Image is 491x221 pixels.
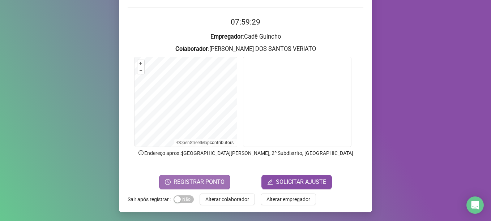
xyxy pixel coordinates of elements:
span: SOLICITAR AJUSTE [276,178,326,186]
div: Open Intercom Messenger [466,196,484,214]
button: editSOLICITAR AJUSTE [261,175,332,189]
strong: Empregador [210,33,243,40]
span: edit [267,179,273,185]
a: OpenStreetMap [180,140,210,145]
span: info-circle [138,149,144,156]
p: Endereço aprox. : [GEOGRAPHIC_DATA][PERSON_NAME], 2º Subdistrito, [GEOGRAPHIC_DATA] [128,149,363,157]
button: + [137,60,144,67]
span: clock-circle [165,179,171,185]
span: Alterar empregador [266,195,310,203]
time: 07:59:29 [231,18,260,26]
label: Sair após registrar [128,194,174,205]
h3: : Cadê Guincho [128,32,363,42]
span: Alterar colaborador [205,195,249,203]
strong: Colaborador [175,45,208,52]
h3: : [PERSON_NAME] DOS SANTOS VERIATO [128,44,363,54]
button: Alterar colaborador [200,194,255,205]
span: REGISTRAR PONTO [174,178,225,186]
button: Alterar empregador [261,194,316,205]
button: – [137,67,144,74]
li: © contributors. [176,140,235,145]
button: REGISTRAR PONTO [159,175,230,189]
